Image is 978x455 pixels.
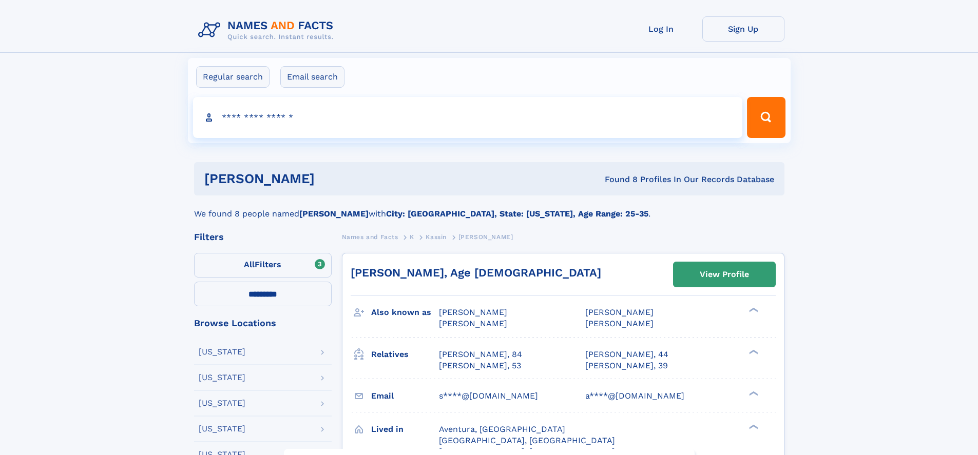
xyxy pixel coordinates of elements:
[244,260,255,269] span: All
[620,16,702,42] a: Log In
[459,174,774,185] div: Found 8 Profiles In Our Records Database
[746,307,759,313] div: ❯
[371,421,439,438] h3: Lived in
[585,319,654,328] span: [PERSON_NAME]
[746,390,759,397] div: ❯
[700,263,749,286] div: View Profile
[702,16,784,42] a: Sign Up
[351,266,601,279] a: [PERSON_NAME], Age [DEMOGRAPHIC_DATA]
[746,423,759,430] div: ❯
[439,360,521,371] a: [PERSON_NAME], 53
[342,230,398,243] a: Names and Facts
[299,209,369,219] b: [PERSON_NAME]
[426,230,447,243] a: Kassin
[199,425,245,433] div: [US_STATE]
[194,253,332,278] label: Filters
[371,304,439,321] h3: Also known as
[585,349,668,360] a: [PERSON_NAME], 44
[746,348,759,355] div: ❯
[199,399,245,407] div: [US_STATE]
[674,262,775,287] a: View Profile
[585,307,654,317] span: [PERSON_NAME]
[204,172,460,185] h1: [PERSON_NAME]
[410,233,414,241] span: K
[439,319,507,328] span: [PERSON_NAME]
[194,16,342,44] img: Logo Names and Facts
[194,195,784,220] div: We found 8 people named with .
[439,307,507,317] span: [PERSON_NAME]
[585,360,668,371] a: [PERSON_NAME], 39
[194,232,332,242] div: Filters
[439,436,615,445] span: [GEOGRAPHIC_DATA], [GEOGRAPHIC_DATA]
[193,97,743,138] input: search input
[439,424,565,434] span: Aventura, [GEOGRAPHIC_DATA]
[371,346,439,363] h3: Relatives
[747,97,785,138] button: Search Button
[194,319,332,328] div: Browse Locations
[371,387,439,405] h3: Email
[196,66,270,88] label: Regular search
[199,373,245,382] div: [US_STATE]
[458,233,513,241] span: [PERSON_NAME]
[410,230,414,243] a: K
[280,66,344,88] label: Email search
[199,348,245,356] div: [US_STATE]
[386,209,648,219] b: City: [GEOGRAPHIC_DATA], State: [US_STATE], Age Range: 25-35
[426,233,447,241] span: Kassin
[439,349,522,360] a: [PERSON_NAME], 84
